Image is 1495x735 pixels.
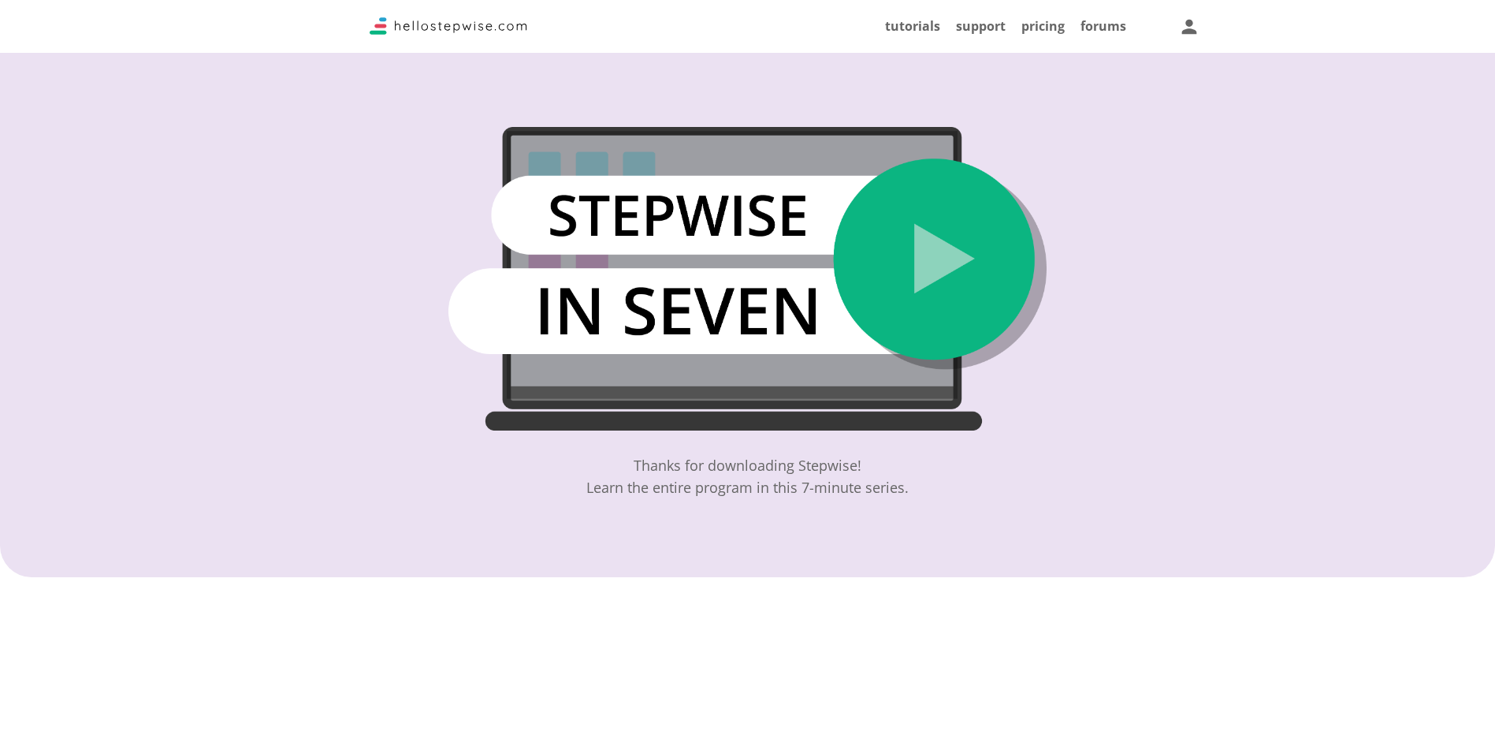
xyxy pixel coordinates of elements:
[1021,17,1065,35] a: pricing
[1080,17,1126,35] a: forums
[885,17,940,35] a: tutorials
[370,21,527,39] a: Stepwise
[448,127,1047,431] img: thumbnailGuid1
[370,17,527,35] img: Logo
[586,454,909,498] div: Thanks for downloading Stepwise! Learn the entire program in this 7-minute series.
[956,17,1006,35] a: support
